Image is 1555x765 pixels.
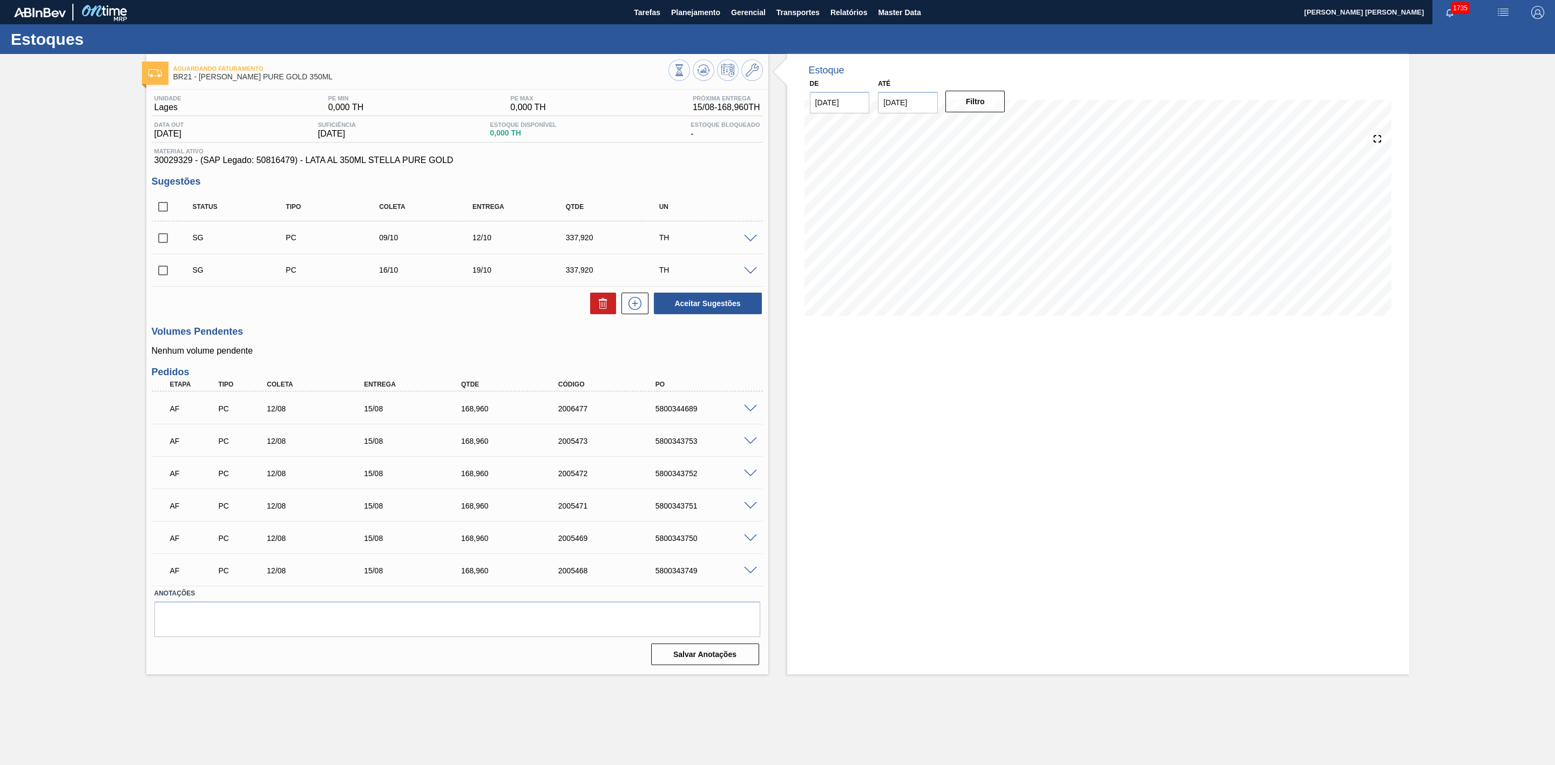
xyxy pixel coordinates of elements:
[152,326,763,337] h3: Volumes Pendentes
[361,469,473,478] div: 15/08/2025
[634,6,660,19] span: Tarefas
[563,266,670,274] div: 337,920
[691,121,760,128] span: Estoque Bloqueado
[167,526,221,550] div: Aguardando Faturamento
[215,502,269,510] div: Pedido de Compra
[878,6,921,19] span: Master Data
[167,429,221,453] div: Aguardando Faturamento
[490,121,557,128] span: Estoque Disponível
[167,494,221,518] div: Aguardando Faturamento
[458,437,570,445] div: 168,960
[809,65,844,76] div: Estoque
[878,80,890,87] label: Até
[490,129,557,137] span: 0,000 TH
[264,404,376,413] div: 12/08/2025
[264,566,376,575] div: 12/08/2025
[653,534,765,543] div: 5800343750
[648,292,763,315] div: Aceitar Sugestões
[1497,6,1510,19] img: userActions
[653,404,765,413] div: 5800344689
[215,437,269,445] div: Pedido de Compra
[717,59,739,81] button: Programar Estoque
[556,381,667,388] div: Código
[264,469,376,478] div: 12/08/2025
[470,266,577,274] div: 19/10/2025
[653,437,765,445] div: 5800343753
[170,502,218,510] p: AF
[190,203,297,211] div: Status
[671,6,720,19] span: Planejamento
[167,381,221,388] div: Etapa
[283,203,390,211] div: Tipo
[810,92,870,113] input: dd/mm/yyyy
[470,233,577,242] div: 12/10/2025
[556,404,667,413] div: 2006477
[148,69,162,77] img: Ícone
[361,566,473,575] div: 15/08/2025
[458,566,570,575] div: 168,960
[556,437,667,445] div: 2005473
[154,103,181,112] span: Lages
[688,121,762,139] div: -
[741,59,763,81] button: Ir ao Master Data / Geral
[170,534,218,543] p: AF
[1531,6,1544,19] img: Logout
[215,469,269,478] div: Pedido de Compra
[653,566,765,575] div: 5800343749
[657,203,763,211] div: UN
[657,233,763,242] div: TH
[654,293,762,314] button: Aceitar Sugestões
[556,502,667,510] div: 2005471
[878,92,938,113] input: dd/mm/yyyy
[190,266,297,274] div: Sugestão Criada
[152,176,763,187] h3: Sugestões
[458,404,570,413] div: 168,960
[328,95,364,101] span: PE MIN
[653,381,765,388] div: PO
[361,381,473,388] div: Entrega
[152,367,763,378] h3: Pedidos
[810,80,819,87] label: De
[693,103,760,112] span: 15/08 - 168,960 TH
[170,469,218,478] p: AF
[361,437,473,445] div: 15/08/2025
[1432,5,1467,20] button: Notificações
[563,233,670,242] div: 337,920
[167,397,221,421] div: Aguardando Faturamento
[458,502,570,510] div: 168,960
[361,502,473,510] div: 15/08/2025
[510,103,546,112] span: 0,000 TH
[556,534,667,543] div: 2005469
[283,266,390,274] div: Pedido de Compra
[668,59,690,81] button: Visão Geral dos Estoques
[458,469,570,478] div: 168,960
[693,59,714,81] button: Atualizar Gráfico
[154,148,760,154] span: Material ativo
[154,155,760,165] span: 30029329 - (SAP Legado: 50816479) - LATA AL 350ML STELLA PURE GOLD
[215,381,269,388] div: Tipo
[657,266,763,274] div: TH
[215,534,269,543] div: Pedido de Compra
[510,95,546,101] span: PE MAX
[173,65,668,72] span: Aguardando Faturamento
[173,73,668,81] span: BR21 - LATA STELLA PURE GOLD 350ML
[318,129,356,139] span: [DATE]
[776,6,820,19] span: Transportes
[11,33,202,45] h1: Estoques
[376,266,483,274] div: 16/10/2025
[563,203,670,211] div: Qtde
[170,437,218,445] p: AF
[152,346,763,356] p: Nenhum volume pendente
[190,233,297,242] div: Sugestão Criada
[215,404,269,413] div: Pedido de Compra
[376,203,483,211] div: Coleta
[328,103,364,112] span: 0,000 TH
[170,404,218,413] p: AF
[731,6,766,19] span: Gerencial
[651,644,759,665] button: Salvar Anotações
[167,462,221,485] div: Aguardando Faturamento
[264,502,376,510] div: 12/08/2025
[830,6,867,19] span: Relatórios
[556,469,667,478] div: 2005472
[264,381,376,388] div: Coleta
